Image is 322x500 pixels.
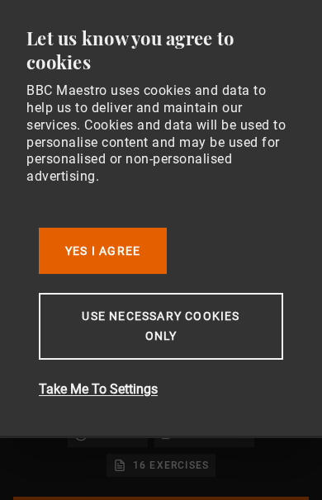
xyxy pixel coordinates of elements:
[39,380,158,399] button: Take Me To Settings
[26,26,296,73] div: Let us know you agree to cookies
[39,228,167,274] button: Yes I Agree
[133,457,209,474] p: 16 exercises
[39,293,283,360] button: Use necessary cookies only
[26,83,296,186] div: BBC Maestro uses cookies and data to help us to deliver and maintain our services. Cookies and da...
